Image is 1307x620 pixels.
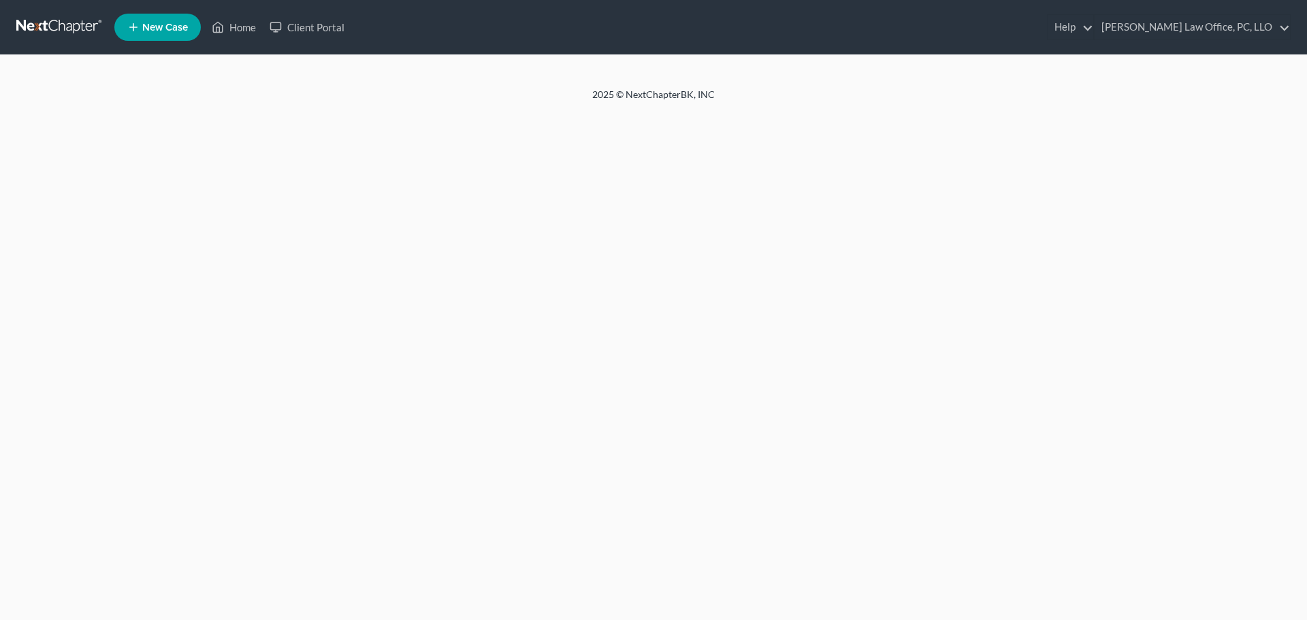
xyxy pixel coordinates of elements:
[1095,15,1290,39] a: [PERSON_NAME] Law Office, PC, LLO
[114,14,201,41] new-legal-case-button: New Case
[265,88,1042,112] div: 2025 © NextChapterBK, INC
[205,15,263,39] a: Home
[263,15,351,39] a: Client Portal
[1048,15,1093,39] a: Help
